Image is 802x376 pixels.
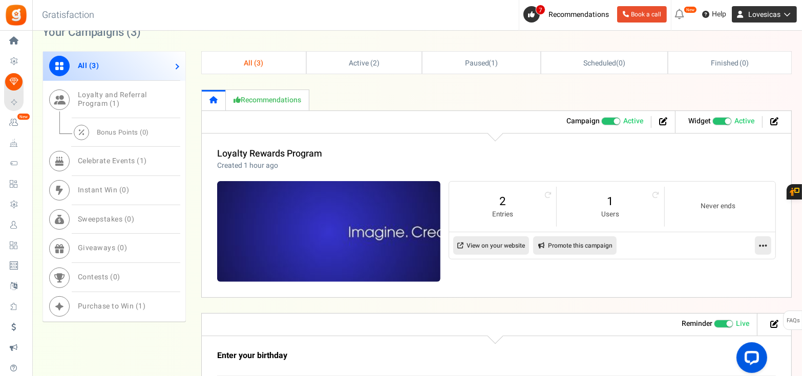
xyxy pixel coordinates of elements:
span: 0 [619,58,623,69]
span: Loyalty and Referral Program ( ) [78,90,147,109]
span: Paused [465,58,489,69]
span: 3 [131,24,137,40]
span: Sweepstakes ( ) [78,214,135,225]
span: Active ( ) [349,58,379,69]
h3: Gratisfaction [31,5,105,26]
small: Never ends [675,202,762,211]
span: Finished ( ) [711,58,749,69]
span: 7 [536,5,545,15]
span: Help [709,9,726,19]
a: Book a call [617,6,667,23]
span: All ( ) [244,58,264,69]
span: Purchase to Win ( ) [78,301,146,312]
span: ( ) [584,58,625,69]
span: Instant Win ( ) [78,185,130,195]
em: New [17,113,30,120]
span: Celebrate Events ( ) [78,156,147,166]
span: 0 [120,242,125,253]
strong: Reminder [682,318,712,329]
span: Active [734,116,754,126]
span: 1 [113,98,117,109]
span: Lovesicas [748,9,780,20]
span: 2 [373,58,377,69]
a: Recommendations [226,90,309,110]
h2: Your Campaigns ( ) [43,27,141,37]
span: 1 [139,301,143,312]
span: Contests ( ) [78,272,120,282]
span: 0 [128,214,132,225]
span: Scheduled [584,58,617,69]
span: Bonus Points ( ) [97,127,149,137]
span: 0 [142,127,146,137]
strong: Campaign [566,116,600,126]
a: Loyalty Rewards Program [217,147,322,161]
a: 1 [567,193,653,210]
span: 3 [92,60,97,71]
h3: Enter your birthday [217,351,664,361]
span: 0 [743,58,747,69]
span: All ( ) [78,60,99,71]
span: Recommendations [548,9,609,20]
span: 1 [140,156,144,166]
a: Promote this campaign [533,236,617,255]
span: Active [623,116,643,126]
span: ( ) [465,58,498,69]
span: 0 [113,272,118,282]
strong: Widget [688,116,711,126]
a: View on your website [453,236,529,255]
small: Users [567,210,653,219]
span: 0 [122,185,127,195]
img: Gratisfaction [5,4,28,27]
a: 7 Recommendations [523,6,613,23]
span: Giveaways ( ) [78,242,128,253]
span: 3 [257,58,261,69]
span: Live [736,319,749,329]
li: Widget activated [681,116,763,128]
small: Entries [459,210,546,219]
a: New [4,114,28,131]
span: FAQs [786,311,800,330]
p: Created 1 hour ago [217,161,322,171]
a: 2 [459,193,546,210]
a: Help [698,6,730,23]
em: New [684,6,697,13]
span: 1 [492,58,496,69]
